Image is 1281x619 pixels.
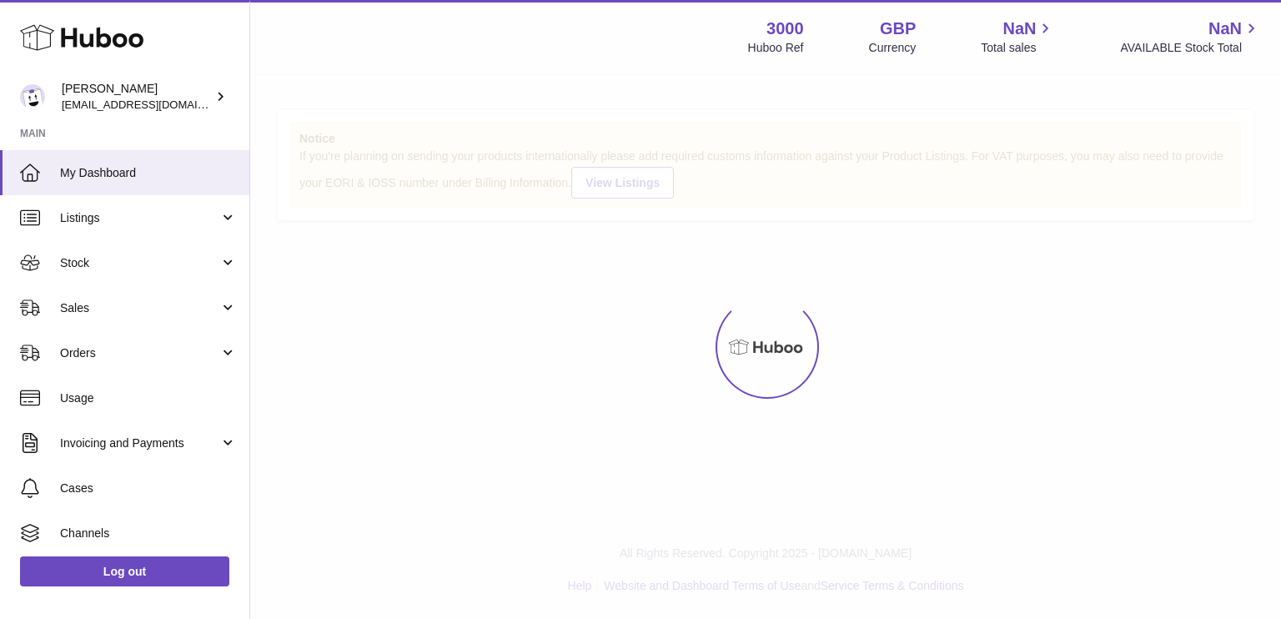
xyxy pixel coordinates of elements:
span: Channels [60,526,237,541]
a: Log out [20,556,229,586]
span: NaN [1002,18,1036,40]
span: Cases [60,481,237,496]
strong: 3000 [766,18,804,40]
span: Stock [60,255,219,271]
a: NaN Total sales [981,18,1055,56]
span: Sales [60,300,219,316]
span: Listings [60,210,219,226]
div: Currency [869,40,917,56]
strong: GBP [880,18,916,40]
span: [EMAIL_ADDRESS][DOMAIN_NAME] [62,98,245,111]
div: [PERSON_NAME] [62,81,212,113]
span: NaN [1208,18,1242,40]
span: Orders [60,345,219,361]
div: Huboo Ref [748,40,804,56]
span: AVAILABLE Stock Total [1120,40,1261,56]
a: NaN AVAILABLE Stock Total [1120,18,1261,56]
span: Invoicing and Payments [60,435,219,451]
span: Usage [60,390,237,406]
span: My Dashboard [60,165,237,181]
span: Total sales [981,40,1055,56]
img: help@finesupplement.com [20,84,45,109]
